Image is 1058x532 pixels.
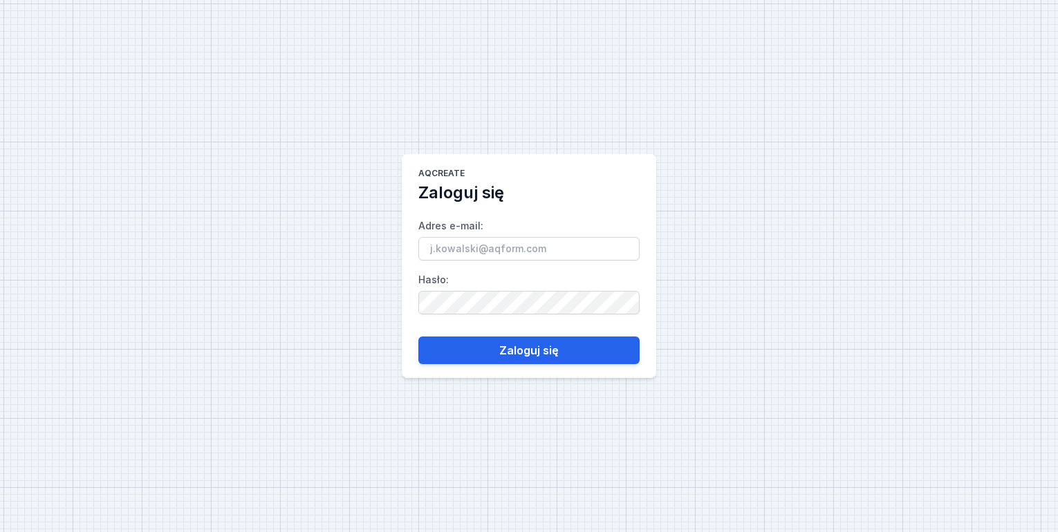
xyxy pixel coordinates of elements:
[418,215,640,260] label: Adres e-mail :
[418,336,640,364] button: Zaloguj się
[418,237,640,260] input: Adres e-mail:
[418,269,640,314] label: Hasło :
[418,291,640,314] input: Hasło:
[418,182,504,204] h2: Zaloguj się
[418,168,465,182] h1: AQcreate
